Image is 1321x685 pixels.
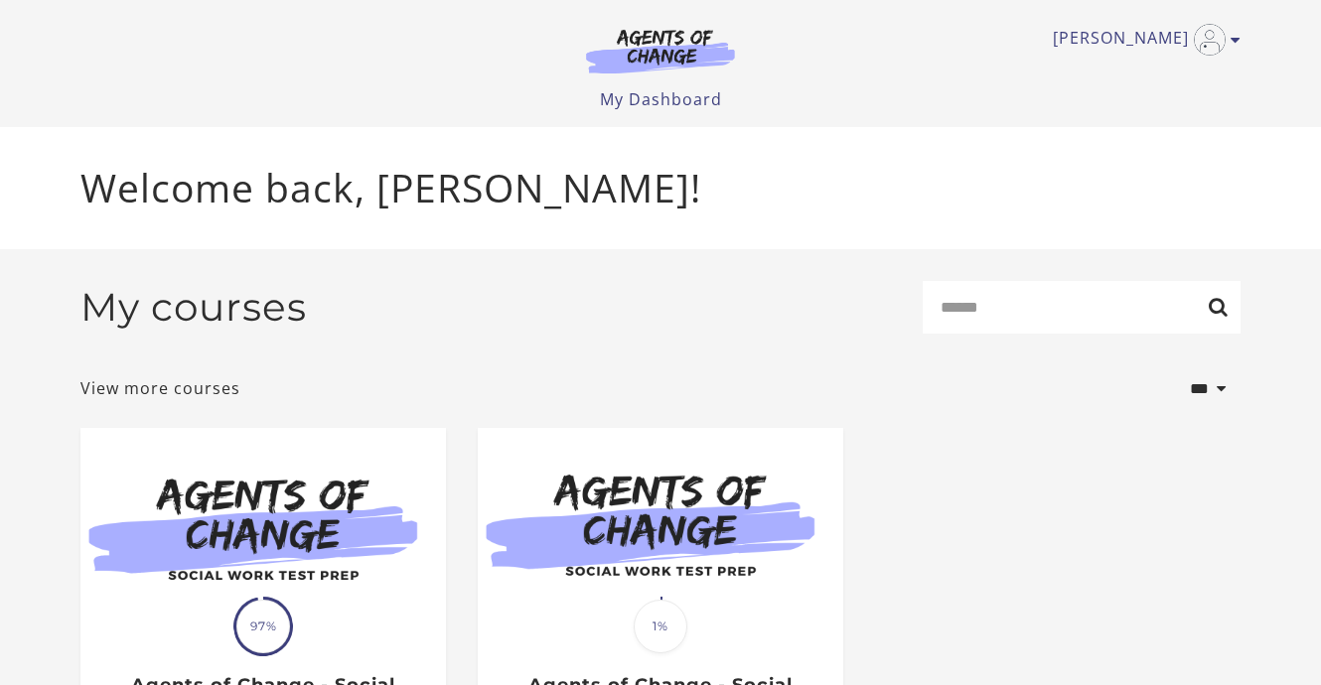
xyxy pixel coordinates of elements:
p: Welcome back, [PERSON_NAME]! [80,159,1241,217]
img: Agents of Change Logo [565,28,756,73]
span: 97% [236,600,290,653]
h2: My courses [80,284,307,331]
a: Toggle menu [1053,24,1231,56]
a: View more courses [80,376,240,400]
a: My Dashboard [600,88,722,110]
span: 1% [634,600,687,653]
